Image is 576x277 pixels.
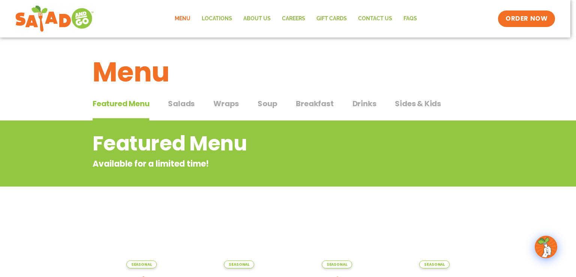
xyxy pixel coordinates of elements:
img: wpChatIcon [535,236,556,257]
span: Wraps [213,98,239,109]
span: Sides & Kids [395,98,441,109]
a: Menu [169,10,196,27]
img: new-SAG-logo-768×292 [15,4,94,34]
nav: Menu [169,10,423,27]
a: Contact Us [352,10,398,27]
h1: Menu [93,52,483,92]
span: Featured Menu [93,98,149,109]
img: Product photo for Blackberry Bramble Lemonade [98,212,185,268]
span: Seasonal [224,260,254,268]
a: GIFT CARDS [311,10,352,27]
span: Drinks [352,98,376,109]
a: About Us [238,10,276,27]
a: FAQs [398,10,423,27]
img: Product photo for Sunkissed Yuzu Lemonade [294,212,380,268]
span: Seasonal [322,260,352,268]
div: Tabbed content [93,95,483,121]
p: Available for a limited time! [93,158,423,170]
span: Salads [168,98,195,109]
h2: Featured Menu [93,128,423,159]
span: Soup [258,98,277,109]
span: Seasonal [126,260,157,268]
a: Locations [196,10,238,27]
span: Seasonal [419,260,450,268]
span: ORDER NOW [505,14,547,23]
span: Breakfast [296,98,333,109]
img: Product photo for Summer Stone Fruit Lemonade [196,212,283,268]
a: ORDER NOW [498,11,555,27]
a: Careers [276,10,311,27]
img: Product photo for Mango Grove Lemonade [391,212,478,268]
